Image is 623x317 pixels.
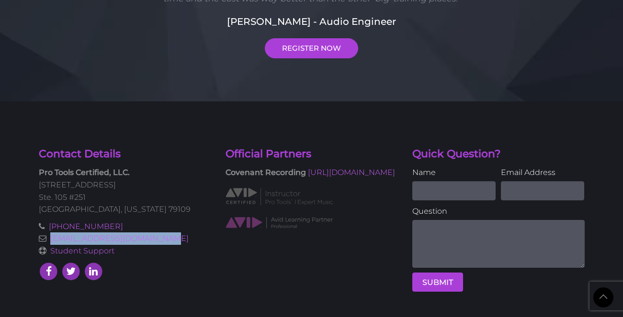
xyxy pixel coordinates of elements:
[265,38,358,58] a: REGISTER NOW
[226,216,333,229] img: AVID Learning Partner classification logo
[412,273,463,292] button: SUBMIT
[50,246,114,255] a: Student Support
[226,147,398,162] h4: Official Partners
[39,14,585,29] h5: [PERSON_NAME] - Audio Engineer
[39,147,211,162] h4: Contact Details
[412,205,585,218] label: Question
[39,166,211,215] p: [STREET_ADDRESS] Ste. 105 #251 [GEOGRAPHIC_DATA], [US_STATE] 79109
[39,168,130,177] strong: Pro Tools Certified, LLC.
[593,287,613,307] a: Back to Top
[226,168,306,177] strong: Covenant Recording
[49,222,123,231] a: [PHONE_NUMBER]
[308,168,395,177] a: [URL][DOMAIN_NAME]
[412,147,585,162] h4: Quick Question?
[412,166,496,179] label: Name
[226,186,333,207] img: AVID Expert Instructor classification logo
[501,166,584,179] label: Email Address
[50,234,189,243] a: [EMAIL_ADDRESS][DOMAIN_NAME]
